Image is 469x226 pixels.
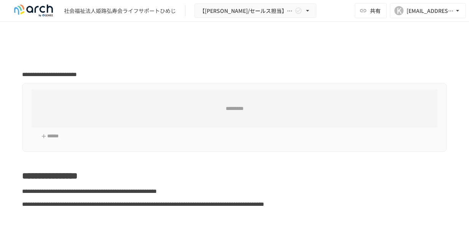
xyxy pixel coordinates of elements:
button: 共有 [355,3,387,18]
span: 【[PERSON_NAME]/セールス担当】社会福祉法人[PERSON_NAME]会ライフサポートひめじ様_初期設定サポート [199,6,293,16]
img: logo-default@2x-9cf2c760.svg [9,5,58,17]
div: 社会福祉法人姫路弘寿会ライフサポートひめじ [64,7,176,15]
button: 【[PERSON_NAME]/セールス担当】社会福祉法人[PERSON_NAME]会ライフサポートひめじ様_初期設定サポート [195,3,316,18]
span: 共有 [370,6,381,15]
button: K[EMAIL_ADDRESS][DOMAIN_NAME] [390,3,466,18]
div: [EMAIL_ADDRESS][DOMAIN_NAME] [407,6,454,16]
div: K [394,6,404,15]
